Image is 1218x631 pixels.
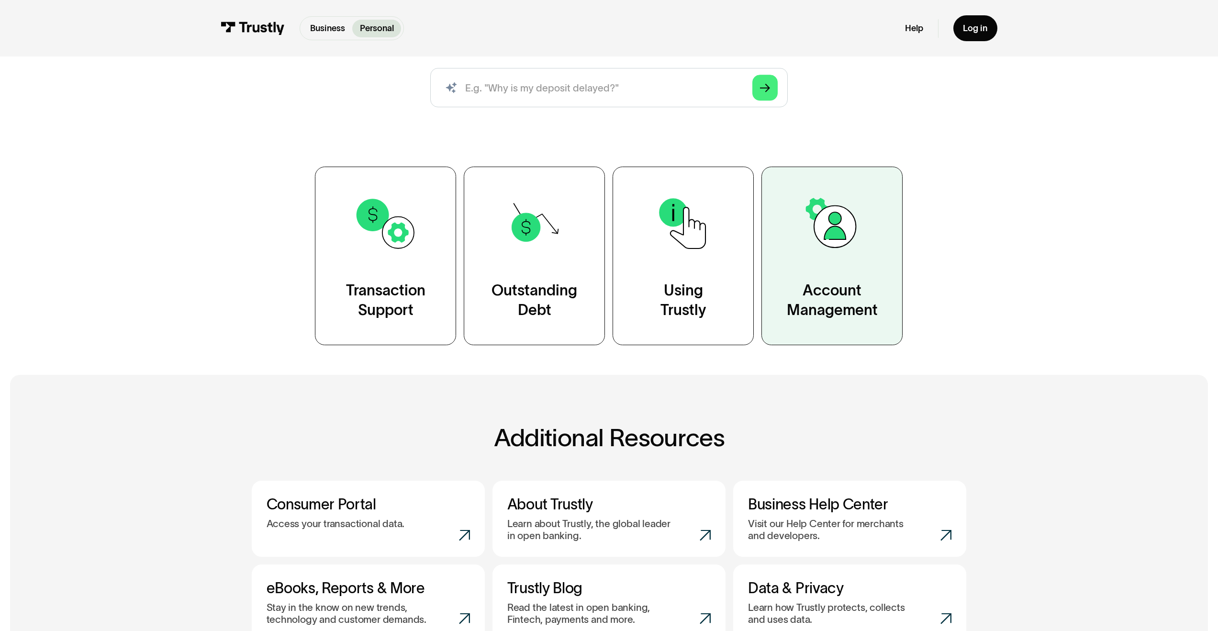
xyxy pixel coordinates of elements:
a: Personal [352,20,401,37]
a: Business Help CenterVisit our Help Center for merchants and developers. [733,481,966,557]
p: Access your transactional data. [267,518,405,530]
a: Consumer PortalAccess your transactional data. [252,481,485,557]
h3: eBooks, Reports & More [267,579,470,597]
input: search [430,68,788,107]
a: Help [905,23,923,34]
h3: Business Help Center [748,496,951,513]
a: About TrustlyLearn about Trustly, the global leader in open banking. [492,481,726,557]
a: OutstandingDebt [464,167,605,345]
p: Business [310,22,345,35]
a: AccountManagement [761,167,903,345]
p: Personal [360,22,394,35]
div: Account Management [787,281,878,320]
h3: About Trustly [507,496,711,513]
p: Visit our Help Center for merchants and developers. [748,518,916,541]
a: Log in [953,15,997,41]
div: Outstanding Debt [492,281,577,320]
a: TransactionSupport [315,167,456,345]
div: Log in [963,23,987,34]
img: Trustly Logo [221,22,285,35]
p: Learn about Trustly, the global leader in open banking. [507,518,675,541]
p: Read the latest in open banking, Fintech, payments and more. [507,602,675,625]
h3: Data & Privacy [748,579,951,597]
a: UsingTrustly [613,167,754,345]
div: Using Trustly [660,281,706,320]
p: Learn how Trustly protects, collects and uses data. [748,602,916,625]
p: Stay in the know on new trends, technology and customer demands. [267,602,435,625]
div: Transaction Support [346,281,425,320]
h2: Additional Resources [252,424,967,451]
h3: Consumer Portal [267,496,470,513]
h3: Trustly Blog [507,579,711,597]
form: Search [430,68,788,107]
a: Business [302,20,352,37]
